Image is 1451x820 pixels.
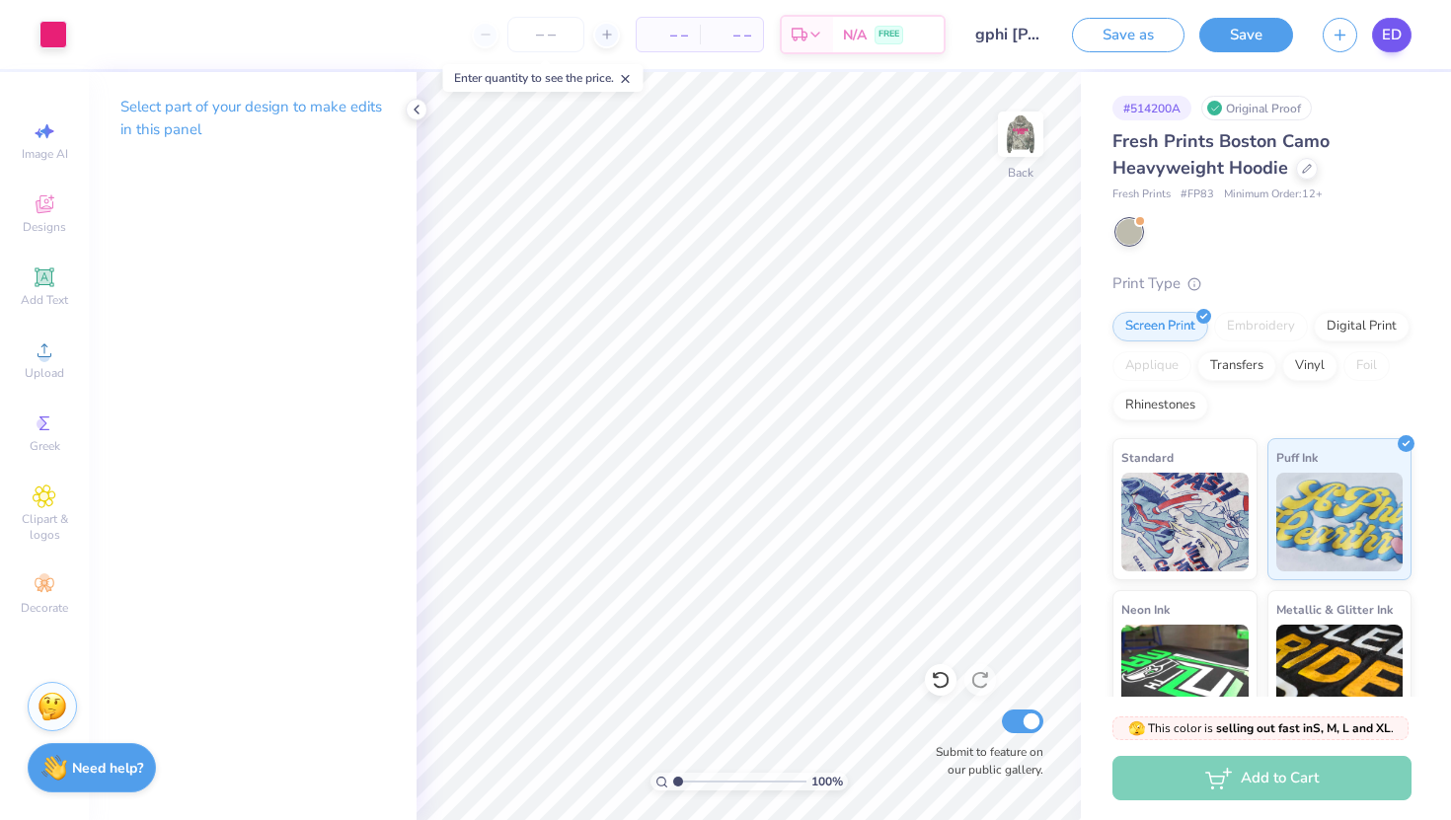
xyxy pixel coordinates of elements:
[1001,114,1040,154] img: Back
[1276,599,1393,620] span: Metallic & Glitter Ink
[1112,186,1171,203] span: Fresh Prints
[1112,312,1208,341] div: Screen Print
[1008,164,1033,182] div: Back
[1276,625,1404,723] img: Metallic & Glitter Ink
[1181,186,1214,203] span: # FP83
[1216,720,1391,736] strong: selling out fast in S, M, L and XL
[1276,447,1318,468] span: Puff Ink
[1214,312,1308,341] div: Embroidery
[1199,18,1293,52] button: Save
[120,96,385,141] p: Select part of your design to make edits in this panel
[1382,24,1402,46] span: ED
[1128,719,1145,738] span: 🫣
[443,64,644,92] div: Enter quantity to see the price.
[811,773,843,790] span: 100 %
[1314,312,1410,341] div: Digital Print
[1112,129,1330,180] span: Fresh Prints Boston Camo Heavyweight Hoodie
[10,511,79,543] span: Clipart & logos
[1112,96,1191,120] div: # 514200A
[1112,391,1208,420] div: Rhinestones
[1197,351,1276,381] div: Transfers
[22,146,68,162] span: Image AI
[1282,351,1337,381] div: Vinyl
[1372,18,1412,52] a: ED
[1343,351,1390,381] div: Foil
[878,28,899,41] span: FREE
[1121,625,1249,723] img: Neon Ink
[960,15,1057,54] input: Untitled Design
[925,743,1043,779] label: Submit to feature on our public gallery.
[649,25,688,45] span: – –
[1121,447,1174,468] span: Standard
[25,365,64,381] span: Upload
[1201,96,1312,120] div: Original Proof
[23,219,66,235] span: Designs
[843,25,867,45] span: N/A
[507,17,584,52] input: – –
[1112,351,1191,381] div: Applique
[1224,186,1323,203] span: Minimum Order: 12 +
[30,438,60,454] span: Greek
[1121,473,1249,571] img: Standard
[1121,599,1170,620] span: Neon Ink
[1112,272,1412,295] div: Print Type
[1072,18,1184,52] button: Save as
[712,25,751,45] span: – –
[1276,473,1404,571] img: Puff Ink
[21,292,68,308] span: Add Text
[72,759,143,778] strong: Need help?
[21,600,68,616] span: Decorate
[1128,719,1394,737] span: This color is .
